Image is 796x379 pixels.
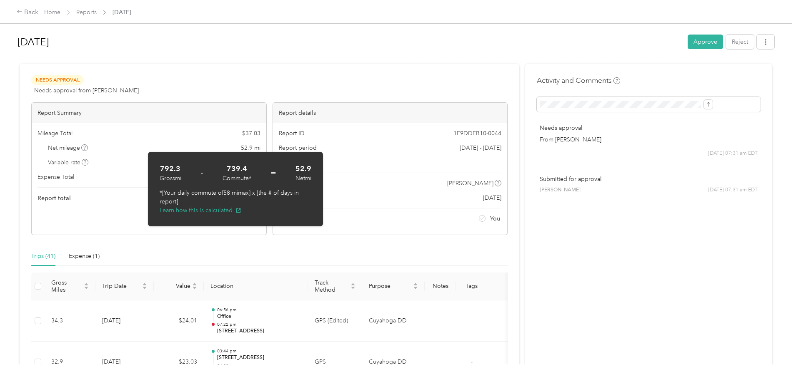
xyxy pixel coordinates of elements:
div: Net mi [295,174,311,183]
span: caret-up [84,282,89,287]
span: [DATE] [483,193,501,202]
p: 03:44 pm [217,348,301,354]
span: Purpose [369,282,411,290]
p: 07:22 pm [217,322,301,327]
span: [DATE] [113,8,131,17]
p: From [PERSON_NAME] [540,135,758,144]
span: 52.9 mi [241,144,260,152]
span: caret-down [192,285,197,290]
span: Gross Miles [51,279,82,293]
span: [PERSON_NAME] [447,179,493,188]
span: - [471,317,473,324]
span: caret-up [413,282,418,287]
div: Report details [273,103,508,123]
p: *[Your daily commute of 58 mi max] x [the # of days in report] [160,188,311,206]
div: Gross mi [160,174,181,183]
th: Purpose [362,272,425,300]
span: [DATE] - [DATE] [460,144,501,152]
span: Net mileage [48,144,88,152]
a: Reports [76,9,97,16]
span: = [270,167,276,179]
button: Approve [688,35,723,49]
span: Variable rate [48,158,89,167]
span: Trip Date [102,282,140,290]
a: Home [44,9,60,16]
span: Track Method [315,279,349,293]
strong: 739.4 [227,163,247,174]
span: - [200,167,203,179]
span: Needs Approval [31,75,84,85]
th: Trip Date [95,272,154,300]
td: [DATE] [95,300,154,342]
span: Report period [279,144,317,152]
span: Value [160,282,190,290]
span: 1E9DDEB10-0044 [453,129,501,138]
span: $ 37.03 [242,129,260,138]
iframe: Everlance-gr Chat Button Frame [749,332,796,379]
span: Needs approval from [PERSON_NAME] [34,86,139,95]
p: Submitted for approval [540,175,758,183]
th: Gross Miles [45,272,95,300]
td: Cuyahoga DD [362,300,425,342]
span: - [471,358,473,365]
th: Location [204,272,308,300]
button: Reject [726,35,754,49]
span: caret-down [350,285,355,290]
th: Tags [456,272,487,300]
td: GPS (Edited) [308,300,362,342]
p: Office [217,313,301,320]
div: Commute* [223,174,251,183]
div: Back [17,7,38,17]
strong: 52.9 [295,163,311,174]
div: Trips (41) [31,252,55,261]
span: caret-down [142,285,147,290]
th: Notes [425,272,456,300]
span: Report total [38,194,71,203]
h4: Activity and Comments [537,75,620,86]
div: Report Summary [32,103,266,123]
td: 34.3 [45,300,95,342]
span: caret-down [84,285,89,290]
span: caret-up [192,282,197,287]
span: [DATE] 07:31 am EDT [708,150,758,157]
span: caret-down [413,285,418,290]
th: Value [154,272,204,300]
p: 04:28 pm [217,363,301,369]
span: [DATE] 07:31 am EDT [708,186,758,194]
span: [PERSON_NAME] [540,186,581,194]
p: Needs approval [540,124,758,132]
button: Learn how this is calculated [160,206,241,215]
span: caret-up [142,282,147,287]
span: Mileage Total [38,129,73,138]
h1: Aug 2025 [18,32,682,52]
div: Expense (1) [69,252,100,261]
td: $24.01 [154,300,204,342]
p: [STREET_ADDRESS] [217,354,301,362]
span: Expense Total [38,173,74,181]
p: 06:56 pm [217,307,301,313]
span: You [490,214,500,223]
strong: 792.3 [160,163,180,174]
p: [STREET_ADDRESS] [217,327,301,335]
span: caret-up [350,282,355,287]
span: Report ID [279,129,305,138]
th: Track Method [308,272,362,300]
